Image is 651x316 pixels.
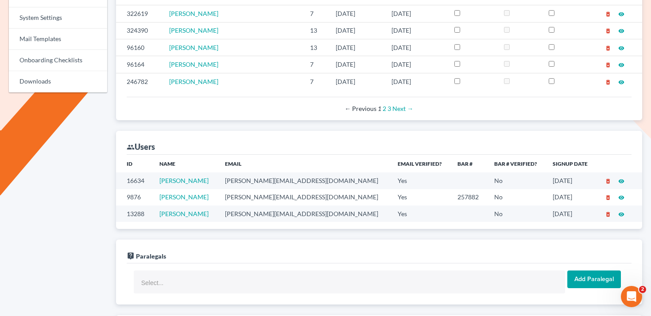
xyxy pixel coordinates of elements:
[9,50,107,71] a: Onboarding Checklists
[159,193,209,201] a: [PERSON_NAME]
[391,189,450,206] td: Yes
[9,29,107,50] a: Mail Templates
[605,177,611,184] a: delete_forever
[618,44,624,51] a: visibility
[618,211,624,217] i: visibility
[345,105,376,112] span: Previous page
[303,5,329,22] td: 7
[384,73,447,90] td: [DATE]
[303,39,329,56] td: 13
[618,177,624,184] a: visibility
[303,73,329,90] td: 7
[605,194,611,201] i: delete_forever
[605,44,611,51] a: delete_forever
[391,206,450,222] td: Yes
[387,105,391,112] a: Page 3
[605,28,611,34] i: delete_forever
[567,270,621,288] input: Add Paralegal
[383,105,386,112] a: Page 2
[605,178,611,184] i: delete_forever
[618,11,624,17] i: visibility
[605,11,611,17] i: delete_forever
[605,193,611,201] a: delete_forever
[605,45,611,51] i: delete_forever
[605,61,611,68] a: delete_forever
[169,27,218,34] a: [PERSON_NAME]
[618,79,624,85] i: visibility
[9,71,107,92] a: Downloads
[487,206,546,222] td: No
[9,8,107,29] a: System Settings
[487,172,546,189] td: No
[127,252,135,260] i: live_help
[605,211,611,217] i: delete_forever
[329,39,384,56] td: [DATE]
[618,194,624,201] i: visibility
[450,189,487,206] td: 257882
[605,79,611,85] i: delete_forever
[136,252,166,260] span: Paralegals
[127,141,155,152] div: Users
[618,45,624,51] i: visibility
[621,286,642,307] iframe: Intercom live chat
[218,206,391,222] td: [PERSON_NAME][EMAIL_ADDRESS][DOMAIN_NAME]
[618,78,624,85] a: visibility
[391,172,450,189] td: Yes
[159,210,209,217] a: [PERSON_NAME]
[303,56,329,73] td: 7
[303,22,329,39] td: 13
[152,155,218,172] th: Name
[116,206,153,222] td: 13288
[169,78,218,85] span: [PERSON_NAME]
[116,22,162,39] td: 324390
[618,193,624,201] a: visibility
[618,178,624,184] i: visibility
[487,189,546,206] td: No
[546,172,597,189] td: [DATE]
[384,5,447,22] td: [DATE]
[605,78,611,85] a: delete_forever
[378,105,381,112] em: Page 1
[384,39,447,56] td: [DATE]
[618,10,624,17] a: visibility
[169,10,218,17] a: [PERSON_NAME]
[134,104,624,113] div: Pagination
[384,56,447,73] td: [DATE]
[392,105,413,112] a: Next page
[546,206,597,222] td: [DATE]
[116,172,153,189] td: 16634
[169,44,218,51] a: [PERSON_NAME]
[605,27,611,34] a: delete_forever
[618,62,624,68] i: visibility
[546,155,597,172] th: Signup Date
[116,155,153,172] th: ID
[218,172,391,189] td: [PERSON_NAME][EMAIL_ADDRESS][DOMAIN_NAME]
[218,189,391,206] td: [PERSON_NAME][EMAIL_ADDRESS][DOMAIN_NAME]
[618,28,624,34] i: visibility
[116,5,162,22] td: 322619
[329,73,384,90] td: [DATE]
[116,39,162,56] td: 96160
[159,177,209,184] a: [PERSON_NAME]
[487,155,546,172] th: Bar # Verified?
[546,189,597,206] td: [DATE]
[329,22,384,39] td: [DATE]
[618,27,624,34] a: visibility
[127,143,135,151] i: group
[116,73,162,90] td: 246782
[605,10,611,17] a: delete_forever
[618,61,624,68] a: visibility
[116,189,153,206] td: 9876
[329,5,384,22] td: [DATE]
[391,155,450,172] th: Email Verified?
[450,155,487,172] th: Bar #
[218,155,391,172] th: Email
[384,22,447,39] td: [DATE]
[618,210,624,217] a: visibility
[329,56,384,73] td: [DATE]
[169,61,218,68] a: [PERSON_NAME]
